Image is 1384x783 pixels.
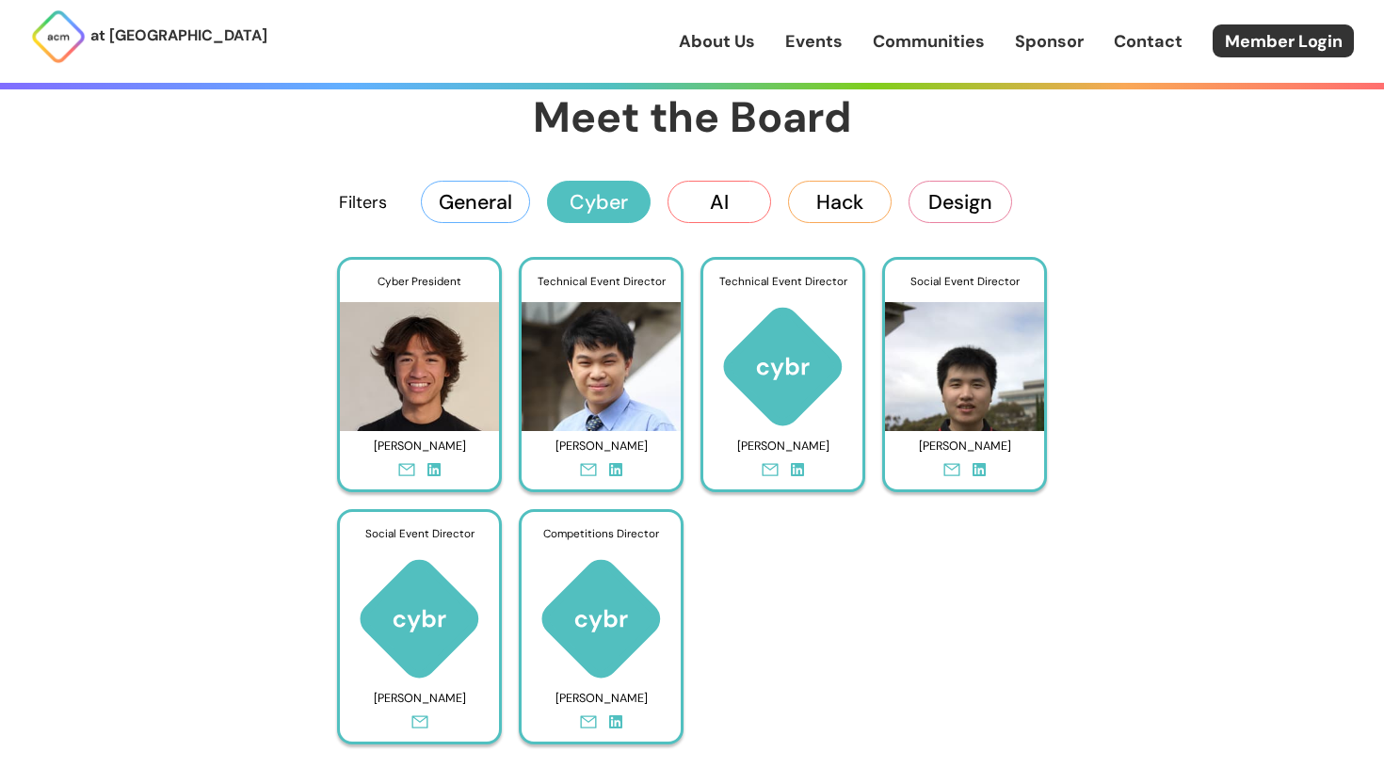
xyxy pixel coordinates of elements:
a: at [GEOGRAPHIC_DATA] [30,8,267,65]
a: Sponsor [1015,29,1084,54]
p: [PERSON_NAME] [348,432,491,461]
div: Competitions Director [522,512,681,555]
div: Social Event Director [340,512,499,555]
p: [PERSON_NAME] [712,432,854,461]
p: Filters [339,190,387,215]
button: Design [909,181,1012,222]
div: Cyber President [340,260,499,303]
a: Contact [1114,29,1183,54]
h1: Meet the Board [240,89,1144,145]
img: Photo of Matt Fan [522,287,681,431]
a: Communities [873,29,985,54]
div: Social Event Director [885,260,1044,303]
button: Cyber [547,181,651,222]
div: Technical Event Director [703,260,862,303]
p: [PERSON_NAME] [530,684,672,713]
p: at [GEOGRAPHIC_DATA] [90,24,267,48]
img: ACM logo [703,302,862,431]
img: ACM logo [522,554,681,683]
div: Technical Event Director [522,260,681,303]
img: ACM Logo [30,8,87,65]
a: About Us [679,29,755,54]
img: Photo of Tyler Le [885,287,1044,431]
p: [PERSON_NAME] [348,684,491,713]
p: [PERSON_NAME] [893,432,1036,461]
img: ACM logo [340,554,499,683]
a: Member Login [1213,24,1354,57]
button: General [421,181,530,222]
button: Hack [788,181,892,222]
button: AI [668,181,771,222]
img: Photo of Rollan Nguyen [340,287,499,431]
p: [PERSON_NAME] [530,432,672,461]
a: Events [785,29,843,54]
